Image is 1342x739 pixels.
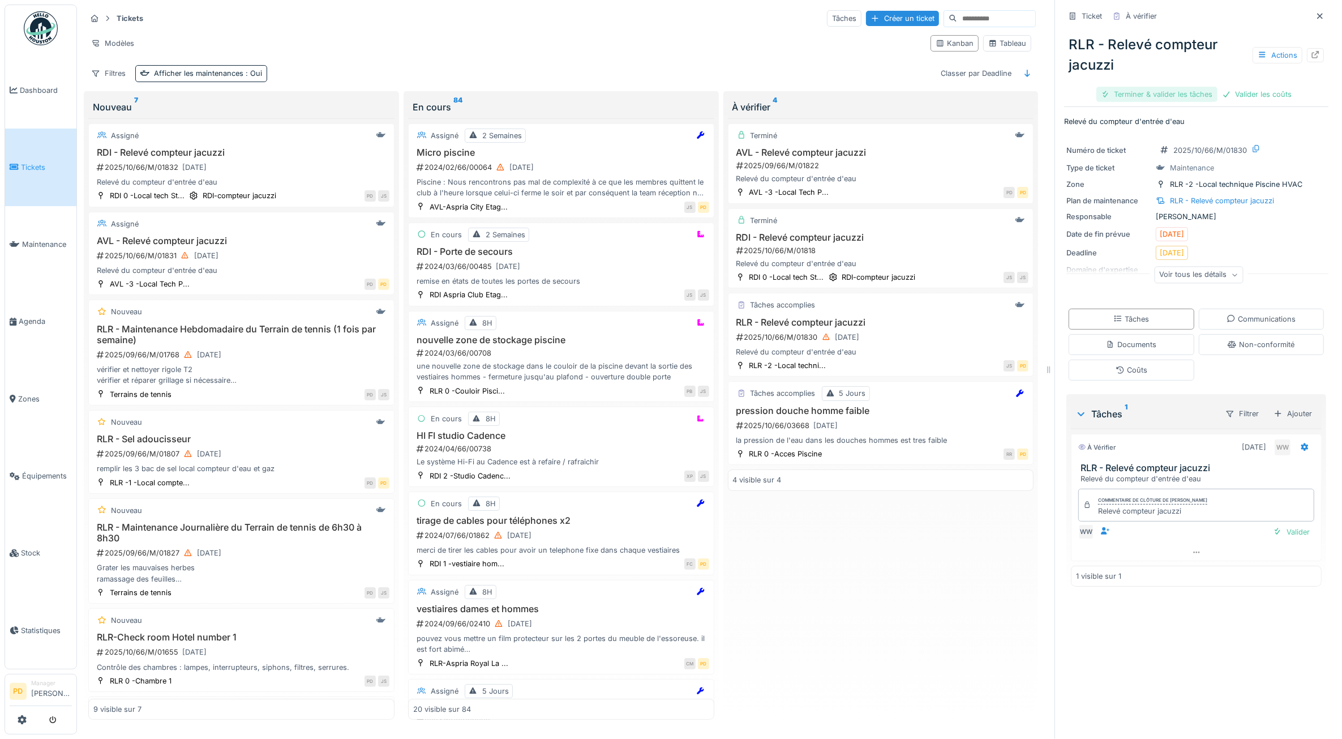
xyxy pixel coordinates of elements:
h3: RLR - Maintenance Hebdomadaire du Terrain de tennis (1 fois par semaine) [93,324,389,345]
div: 2 Semaines [482,130,522,141]
p: Relevé du compteur d'entrée d'eau [1064,116,1328,127]
div: Assigné [111,130,139,141]
div: Assigné [111,219,139,229]
div: Assigné [431,318,458,328]
div: À vérifier [1126,11,1157,22]
div: Classer par Deadline [936,65,1017,82]
sup: 4 [773,100,778,114]
div: PD [365,279,376,290]
div: Type de ticket [1066,163,1151,173]
div: JS [1004,272,1015,283]
div: Manager [31,679,72,687]
div: 2024/03/66/00708 [415,348,709,358]
div: RR [1004,448,1015,460]
div: merci de tirer les cables pour avoir un telephone fixe dans chaque vestiaires [413,545,709,556]
div: RLR -2 -Local technique Piscine HVAC [1170,179,1302,190]
div: RDI 2 -Studio Cadenc... [430,471,511,481]
sup: 1 [1125,407,1127,421]
div: 2024/03/66/00485 [415,259,709,274]
span: Zones [18,394,72,404]
div: Voir tous les détails [1154,267,1243,283]
a: PD Manager[PERSON_NAME] [10,679,72,706]
div: RLR 0 -Chambre 1 [110,676,171,686]
div: [DATE] [814,420,838,431]
div: Relevé compteur jacuzzi [1098,506,1207,516]
div: Relevé du compteur d'entrée d'eau [733,258,1029,269]
div: Tableau [988,38,1026,49]
div: JS [698,471,709,482]
div: PD [365,587,376,599]
div: [DATE] [197,448,221,459]
div: Terrains de tennis [110,389,171,400]
div: Valider [1268,524,1314,540]
div: 2025/09/66/M/01768 [96,348,389,362]
h3: nouvelle zone de stockage piscine [413,335,709,345]
div: Nouveau [111,505,142,516]
div: 2025/10/66/M/01818 [735,245,1029,256]
div: [PERSON_NAME] [1066,211,1326,222]
div: Filtres [86,65,131,82]
div: 2025/10/66/M/01655 [96,645,389,659]
div: PD [378,477,389,489]
a: Tickets [5,129,76,206]
span: Statistiques [21,625,72,636]
h3: RDI - Relevé compteur jacuzzi [733,232,1029,243]
div: [DATE] [508,618,532,629]
div: RDI 0 -Local tech St... [110,190,185,201]
div: RDI-compteur jacuzzi [203,190,276,201]
div: la pression de l'eau dans les douches hommes est tres faible [733,435,1029,446]
div: Nouveau [93,100,390,114]
div: En cours [431,229,462,240]
div: 2025/09/66/M/01827 [96,546,389,560]
h3: RLR - Sel adoucisseur [93,434,389,445]
div: Relevé du compteur d'entrée d'eau [93,265,389,276]
div: RLR 0 -Acces Piscine [749,448,822,459]
div: une nouvelle zone de stockage dans le couloir de la piscine devant la sortie des vestiaires homme... [413,361,709,382]
div: vérifier et nettoyer rigole T2 vérifier et réparer grillage si nécessaire Nettoyer les entrées de... [93,364,389,386]
div: Le système Hi-Fi au Cadence est à refaire / rafraichir [413,456,709,467]
div: PD [365,477,376,489]
h3: RLR - Relevé compteur jacuzzi [733,317,1029,328]
h3: RDI - Relevé compteur jacuzzi [93,147,389,158]
a: Équipements [5,437,76,514]
div: 2024/04/66/00738 [415,443,709,454]
span: Maintenance [22,239,72,250]
div: CM [684,658,696,669]
div: [DATE] [182,162,207,173]
div: 20 visible sur 84 [413,704,471,715]
div: Tâches [1075,407,1216,421]
span: Dashboard [20,85,72,96]
div: remise en états de toutes les portes de secours [413,276,709,287]
div: Assigné [431,130,458,141]
div: 9 visible sur 7 [93,704,142,715]
div: À vérifier [732,100,1030,114]
div: [DATE] [507,530,531,541]
div: Contrôle des chambres : lampes, interrupteurs, siphons, filtres, serrures. [93,662,389,673]
div: Valider les coûts [1217,87,1297,102]
div: Nouveau [111,306,142,317]
div: pouvez vous mettre un film protecteur sur les 2 portes du meuble de l'essoreuse. il est fort abim... [413,633,709,655]
div: 2025/10/66/03668 [735,418,1029,433]
h3: RDI - Porte de secours [413,246,709,257]
div: 2024/09/66/02410 [415,617,709,631]
div: Documents [1106,339,1156,350]
div: JS [698,289,709,301]
div: AVL -3 -Local Tech P... [749,187,829,198]
div: Numéro de ticket [1066,145,1151,156]
div: [DATE] [1242,442,1266,452]
div: [DATE] [1160,247,1184,258]
div: PD [1017,360,1028,371]
div: Terminé [751,130,778,141]
div: JS [684,289,696,301]
div: AVL-Aspria City Etag... [430,202,508,212]
div: Terrains de tennis [110,587,171,598]
div: 2 Semaines [486,229,525,240]
div: RDI 0 -Local tech St... [749,272,824,283]
span: Agenda [19,316,72,327]
div: Assigné [431,686,458,697]
div: RLR - Relevé compteur jacuzzi [1170,195,1274,206]
span: : Oui [243,69,262,78]
div: JS [1017,272,1028,283]
div: 8H [482,318,492,328]
div: En cours [431,413,462,424]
